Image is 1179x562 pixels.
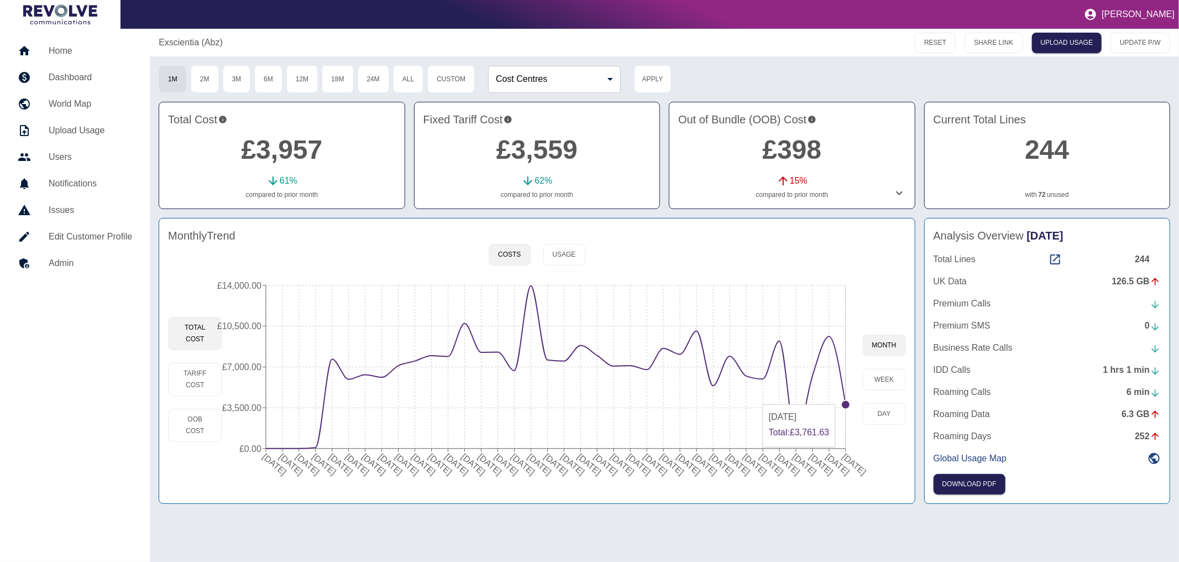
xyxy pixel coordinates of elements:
[23,4,97,24] img: Logo
[344,452,371,477] tspan: [DATE]
[360,452,388,477] tspan: [DATE]
[934,253,1161,266] a: Total Lines244
[1135,430,1161,443] div: 252
[934,386,991,399] p: Roaming Calls
[1025,135,1069,164] a: 244
[423,190,651,200] p: compared to prior month
[609,452,636,477] tspan: [DATE]
[634,65,671,93] button: Apply
[460,452,488,477] tspan: [DATE]
[168,190,395,200] p: compared to prior month
[1110,33,1170,53] button: UPDATE P/W
[863,335,906,356] button: month
[394,452,421,477] tspan: [DATE]
[443,452,471,477] tspan: [DATE]
[168,111,395,128] h4: Total Cost
[1102,9,1175,19] p: [PERSON_NAME]
[159,65,187,93] button: 1M
[543,244,585,266] button: Usage
[277,452,305,477] tspan: [DATE]
[934,474,1005,495] button: Click here to download the most recent invoice. If the current month’s invoice is unavailable, th...
[241,135,322,164] a: £3,957
[559,452,587,477] tspan: [DATE]
[294,452,322,477] tspan: [DATE]
[49,177,132,190] h5: Notifications
[741,452,769,477] tspan: [DATE]
[496,135,578,164] a: £3,559
[625,452,653,477] tspan: [DATE]
[49,230,132,243] h5: Edit Customer Profile
[841,452,868,477] tspan: [DATE]
[1103,363,1161,377] div: 1 hrs 1 min
[493,452,521,477] tspan: [DATE]
[934,452,1161,465] a: Global Usage Map
[510,452,537,477] tspan: [DATE]
[1122,408,1161,421] div: 6.3 GB
[863,369,906,391] button: week
[427,65,475,93] button: Custom
[576,452,604,477] tspan: [DATE]
[191,65,219,93] button: 2M
[934,111,1161,128] h4: Current Total Lines
[222,362,261,372] tspan: £7,000.00
[168,409,222,442] button: OOB Cost
[535,174,552,188] p: 62 %
[791,452,819,477] tspan: [DATE]
[934,363,971,377] p: IDD Calls
[358,65,389,93] button: 24M
[410,452,438,477] tspan: [DATE]
[504,111,512,128] svg: This is your recurring contracted cost
[1027,230,1063,242] span: [DATE]
[49,97,132,111] h5: World Map
[934,319,991,332] p: Premium SMS
[934,341,1013,355] p: Business Rate Calls
[9,144,141,170] a: Users
[762,135,821,164] a: £398
[222,403,261,413] tspan: £3,500.00
[239,444,261,454] tspan: £0.00
[423,111,651,128] h4: Fixed Tariff Cost
[934,275,1161,288] a: UK Data126.5 GB
[808,111,816,128] svg: Costs outside of your fixed tariff
[934,297,1161,310] a: Premium Calls
[1126,386,1161,399] div: 6 min
[377,452,405,477] tspan: [DATE]
[9,250,141,277] a: Admin
[9,223,141,250] a: Edit Customer Profile
[217,321,261,331] tspan: £10,500.00
[168,227,235,244] h4: Monthly Trend
[526,452,554,477] tspan: [DATE]
[934,190,1161,200] p: with unused
[9,38,141,64] a: Home
[965,33,1023,53] button: SHARE LINK
[934,408,1161,421] a: Roaming Data6.3 GB
[9,91,141,117] a: World Map
[159,36,223,49] a: Exscientia (Abz)
[1112,275,1161,288] div: 126.5 GB
[49,71,132,84] h5: Dashboard
[1080,3,1179,25] button: [PERSON_NAME]
[9,197,141,223] a: Issues
[280,174,297,188] p: 61 %
[708,452,736,477] tspan: [DATE]
[49,44,132,58] h5: Home
[934,297,991,310] p: Premium Calls
[49,124,132,137] h5: Upload Usage
[311,452,338,477] tspan: [DATE]
[1145,319,1161,332] div: 0
[592,452,620,477] tspan: [DATE]
[934,430,1161,443] a: Roaming Days252
[543,452,570,477] tspan: [DATE]
[915,33,956,53] button: RESET
[254,65,282,93] button: 6M
[9,117,141,144] a: Upload Usage
[261,452,289,477] tspan: [DATE]
[1039,190,1046,200] a: 72
[790,174,808,188] p: 15 %
[934,386,1161,399] a: Roaming Calls6 min
[476,452,504,477] tspan: [DATE]
[934,341,1161,355] a: Business Rate Calls
[9,64,141,91] a: Dashboard
[934,253,976,266] p: Total Lines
